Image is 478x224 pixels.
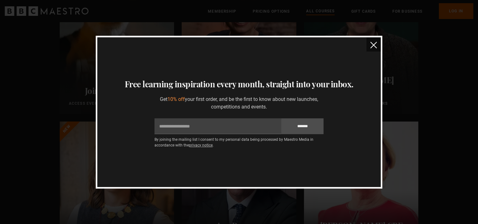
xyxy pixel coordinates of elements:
[189,143,213,147] a: privacy notice
[154,96,324,111] p: Get your first order, and be the first to know about new launches, competitions and events.
[167,96,185,102] span: 10% off
[105,78,373,90] h3: Free learning inspiration every month, straight into your inbox.
[366,37,381,52] button: close
[154,137,324,148] p: By joining the mailing list I consent to my personal data being processed by Maestro Media in acc...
